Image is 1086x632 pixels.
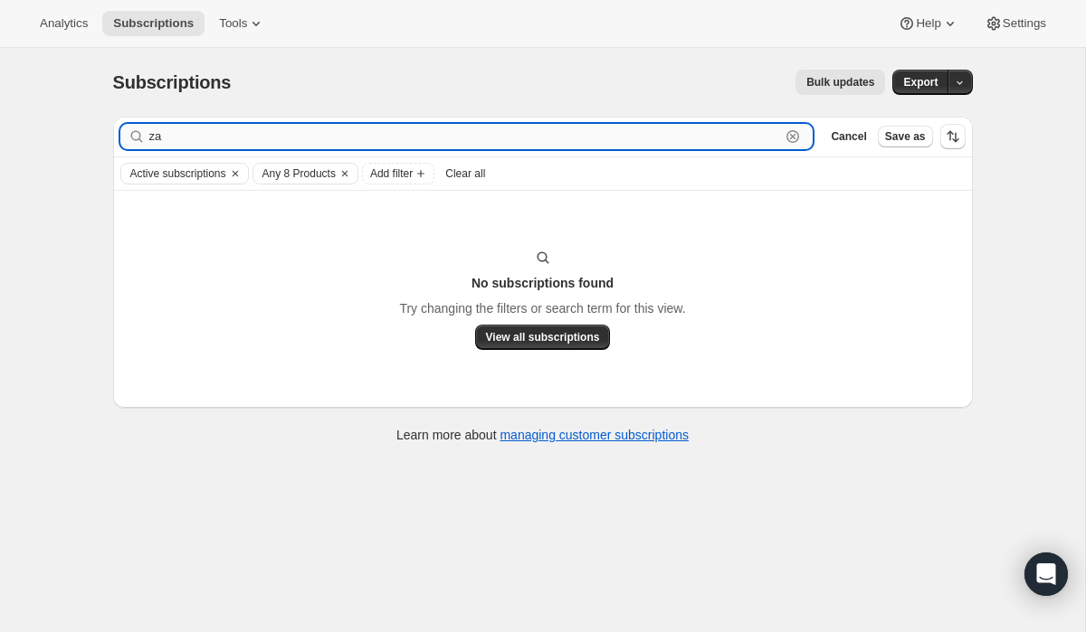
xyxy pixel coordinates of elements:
[396,426,689,444] p: Learn more about
[438,163,492,184] button: Clear all
[113,72,232,92] span: Subscriptions
[806,75,874,90] span: Bulk updates
[29,11,99,36] button: Analytics
[40,16,88,31] span: Analytics
[336,164,354,184] button: Clear
[113,16,194,31] span: Subscriptions
[102,11,205,36] button: Subscriptions
[916,16,940,31] span: Help
[940,124,966,149] button: Sort the results
[253,164,336,184] button: Any 8 Products
[784,127,802,146] button: Clear
[500,428,689,442] a: managing customer subscriptions
[226,164,244,184] button: Clear
[362,163,434,184] button: Add filter
[370,166,413,181] span: Add filter
[208,11,276,36] button: Tools
[399,299,685,317] p: Try changing the filters or search term for this view.
[445,166,485,181] span: Clear all
[831,129,866,144] span: Cancel
[885,129,926,144] span: Save as
[130,166,226,181] span: Active subscriptions
[903,75,938,90] span: Export
[121,164,226,184] button: Active subscriptions
[878,126,933,147] button: Save as
[486,330,600,344] span: View all subscriptions
[974,11,1057,36] button: Settings
[1024,552,1068,596] div: Open Intercom Messenger
[262,166,336,181] span: Any 8 Products
[824,126,873,147] button: Cancel
[475,325,611,350] button: View all subscriptions
[887,11,969,36] button: Help
[472,274,614,292] h3: No subscriptions found
[149,124,781,149] input: Filter subscribers
[1003,16,1046,31] span: Settings
[892,70,948,95] button: Export
[219,16,247,31] span: Tools
[795,70,885,95] button: Bulk updates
